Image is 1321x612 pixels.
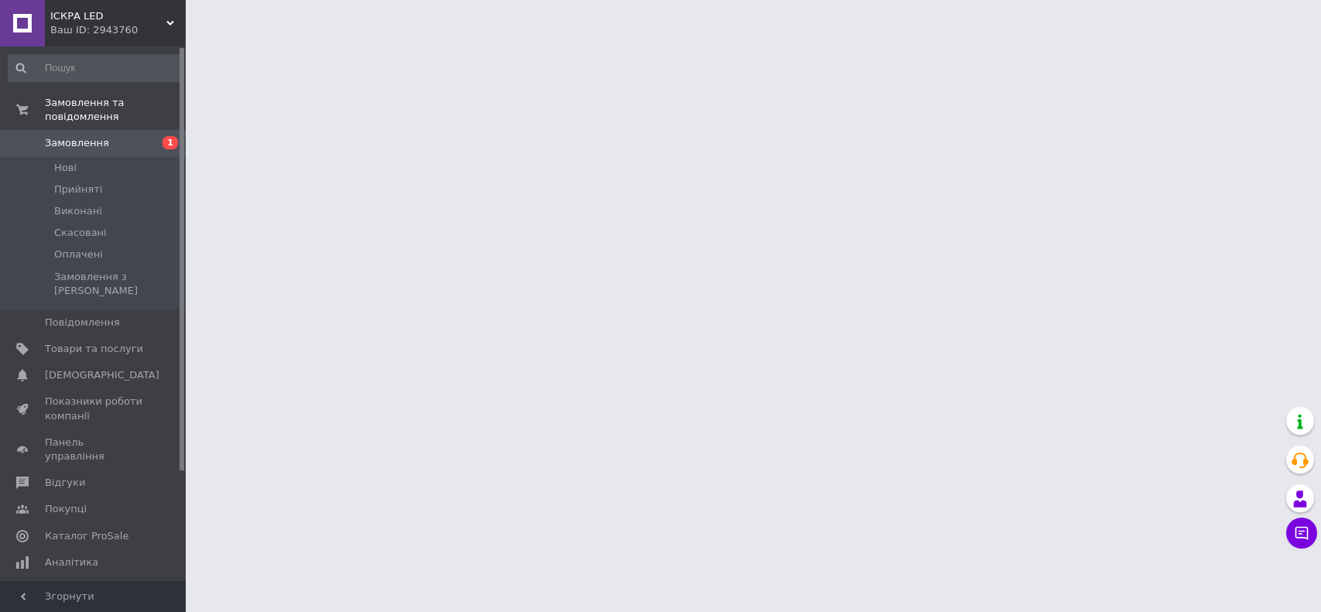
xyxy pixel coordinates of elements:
span: Товари та послуги [45,342,143,356]
span: Панель управління [45,436,143,463]
span: Прийняті [54,183,102,197]
span: ІСКРА LED [50,9,166,23]
span: Нові [54,161,77,175]
span: [DEMOGRAPHIC_DATA] [45,368,159,382]
span: Відгуки [45,476,85,490]
span: Аналітика [45,556,98,569]
span: Замовлення з [PERSON_NAME] [54,270,180,298]
span: Каталог ProSale [45,529,128,543]
span: Оплачені [54,248,103,262]
input: Пошук [8,54,182,82]
span: Замовлення [45,136,109,150]
span: Замовлення та повідомлення [45,96,186,124]
span: Скасовані [54,226,107,240]
div: Ваш ID: 2943760 [50,23,186,37]
span: Виконані [54,204,102,218]
span: Покупці [45,502,87,516]
span: Повідомлення [45,316,120,330]
button: Чат з покупцем [1286,518,1317,549]
span: Показники роботи компанії [45,395,143,422]
span: 1 [163,136,178,149]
